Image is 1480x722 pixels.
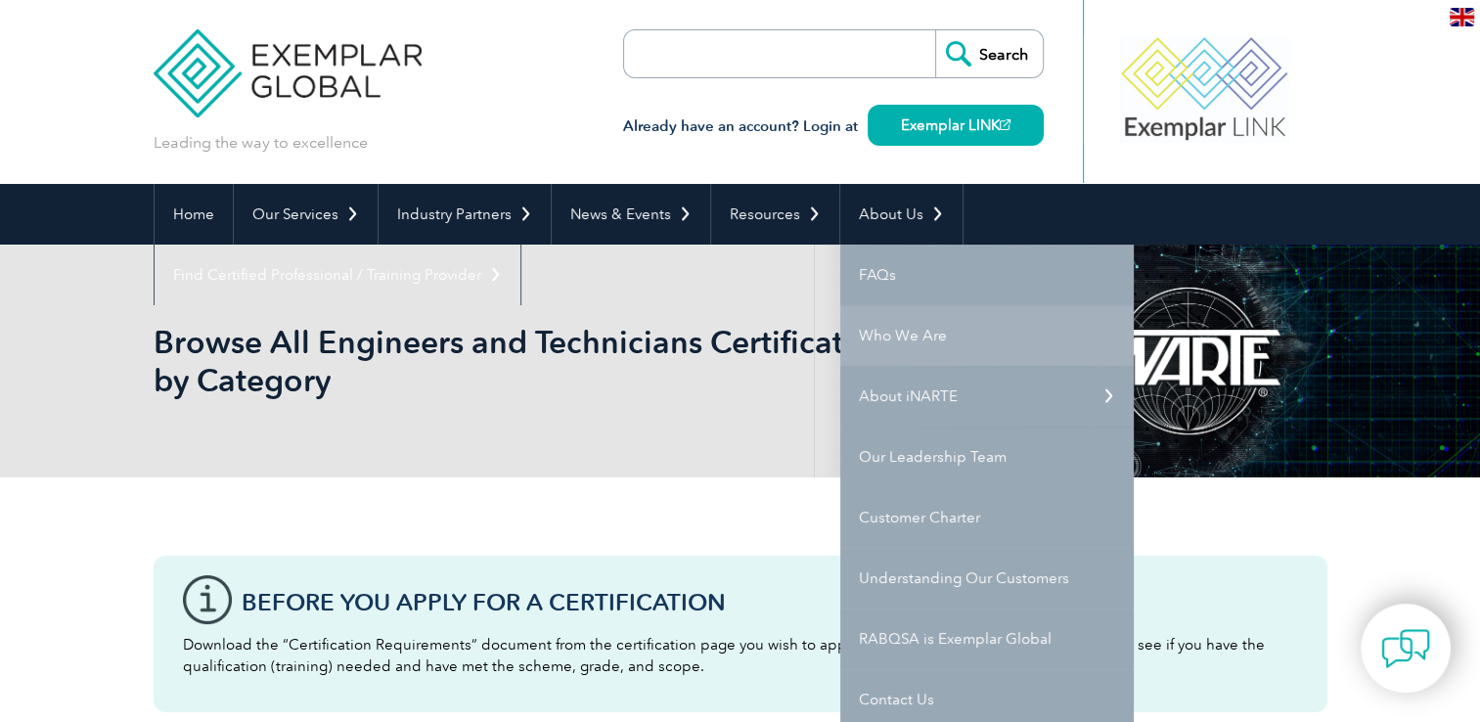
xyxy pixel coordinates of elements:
a: Resources [711,184,839,245]
a: Understanding Our Customers [840,548,1134,609]
img: open_square.png [1000,119,1010,130]
a: Our Services [234,184,378,245]
a: FAQs [840,245,1134,305]
input: Search [935,30,1043,77]
a: Industry Partners [379,184,551,245]
a: Who We Are [840,305,1134,366]
p: Download the “Certification Requirements” document from the certification page you wish to apply ... [183,634,1298,677]
a: Exemplar LINK [868,105,1044,146]
img: contact-chat.png [1381,624,1430,673]
h3: Before You Apply For a Certification [242,590,1298,614]
h1: Browse All Engineers and Technicians Certifications by Category [154,323,905,399]
img: en [1450,8,1474,26]
a: About iNARTE [840,366,1134,427]
a: News & Events [552,184,710,245]
a: Home [155,184,233,245]
a: About Us [840,184,963,245]
a: Our Leadership Team [840,427,1134,487]
a: RABQSA is Exemplar Global [840,609,1134,669]
a: Customer Charter [840,487,1134,548]
a: Find Certified Professional / Training Provider [155,245,520,305]
h3: Already have an account? Login at [623,114,1044,139]
p: Leading the way to excellence [154,132,368,154]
